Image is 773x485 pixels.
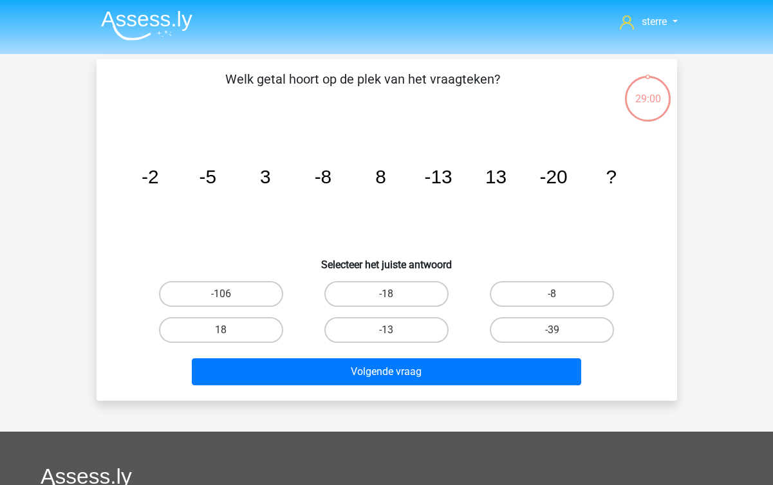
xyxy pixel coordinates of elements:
label: -106 [159,281,283,307]
a: sterre [615,14,682,30]
tspan: -13 [424,166,452,187]
tspan: -2 [141,166,158,187]
label: -8 [490,281,614,307]
tspan: -8 [314,166,331,187]
label: -18 [324,281,449,307]
tspan: -5 [199,166,216,187]
span: sterre [642,15,667,28]
p: Welk getal hoort op de plek van het vraagteken? [117,69,608,108]
img: Assessly [101,10,192,41]
tspan: 3 [260,166,271,187]
tspan: 13 [485,166,506,187]
label: -13 [324,317,449,343]
label: 18 [159,317,283,343]
tspan: ? [606,166,617,187]
tspan: -20 [539,166,567,187]
h6: Selecteer het juiste antwoord [117,248,657,271]
button: Volgende vraag [192,358,581,385]
label: -39 [490,317,614,343]
div: 29:00 [624,75,672,107]
tspan: 8 [375,166,386,187]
